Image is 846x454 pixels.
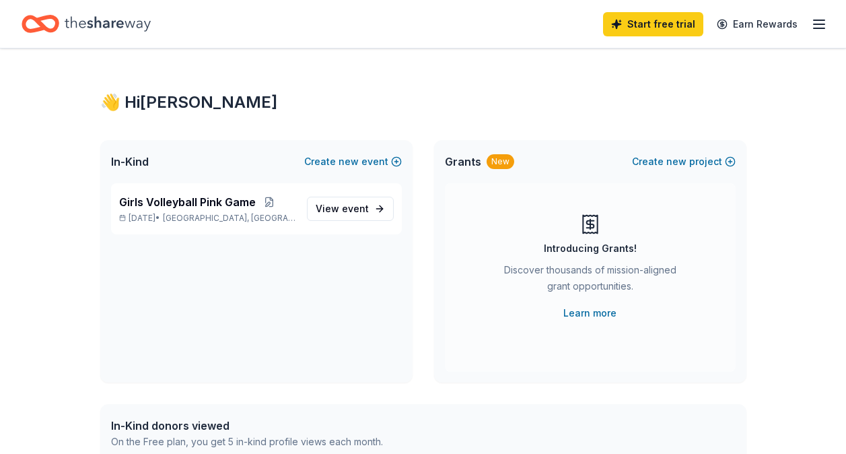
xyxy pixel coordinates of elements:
div: New [487,154,514,169]
div: In-Kind donors viewed [111,418,383,434]
p: [DATE] • [119,213,296,224]
span: new [666,154,686,170]
a: Learn more [563,305,616,321]
a: Earn Rewards [709,12,806,36]
span: [GEOGRAPHIC_DATA], [GEOGRAPHIC_DATA] [163,213,295,224]
div: 👋 Hi [PERSON_NAME] [100,92,746,113]
a: Start free trial [603,12,703,36]
a: View event [307,197,394,221]
span: new [339,154,359,170]
div: On the Free plan, you get 5 in-kind profile views each month. [111,434,383,450]
span: View [316,201,369,217]
span: Girls Volleyball Pink Game [119,194,256,210]
button: Createnewevent [304,154,402,170]
button: Createnewproject [632,154,736,170]
span: Grants [445,154,481,170]
span: In-Kind [111,154,149,170]
a: Home [22,8,151,40]
div: Discover thousands of mission-aligned grant opportunities. [499,262,682,300]
span: event [342,203,369,214]
div: Introducing Grants! [544,240,637,257]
